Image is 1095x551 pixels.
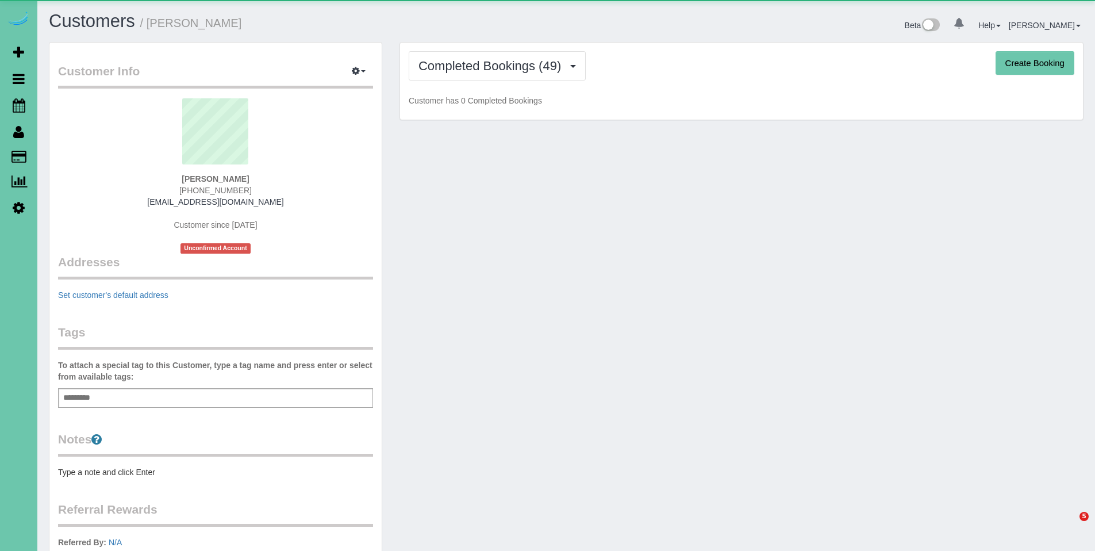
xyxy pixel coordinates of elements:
strong: [PERSON_NAME] [182,174,249,183]
span: [PHONE_NUMBER] [179,186,252,195]
iframe: Intercom live chat [1056,512,1084,539]
a: [EMAIL_ADDRESS][DOMAIN_NAME] [147,197,283,206]
legend: Customer Info [58,63,373,89]
legend: Referral Rewards [58,501,373,527]
p: Customer has 0 Completed Bookings [409,95,1074,106]
a: Customers [49,11,135,31]
span: Unconfirmed Account [180,243,251,253]
button: Create Booking [996,51,1074,75]
button: Completed Bookings (49) [409,51,586,81]
a: Set customer's default address [58,290,168,300]
span: Customer since [DATE] [174,220,257,229]
img: Automaid Logo [7,12,30,28]
a: N/A [109,538,122,547]
label: Referred By: [58,537,106,548]
a: [PERSON_NAME] [1009,21,1081,30]
img: New interface [921,18,940,33]
legend: Notes [58,431,373,457]
span: Completed Bookings (49) [418,59,567,73]
a: Beta [905,21,940,30]
pre: Type a note and click Enter [58,466,373,478]
a: Help [978,21,1001,30]
legend: Tags [58,324,373,350]
span: 5 [1079,512,1089,521]
small: / [PERSON_NAME] [140,17,242,29]
label: To attach a special tag to this Customer, type a tag name and press enter or select from availabl... [58,359,373,382]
